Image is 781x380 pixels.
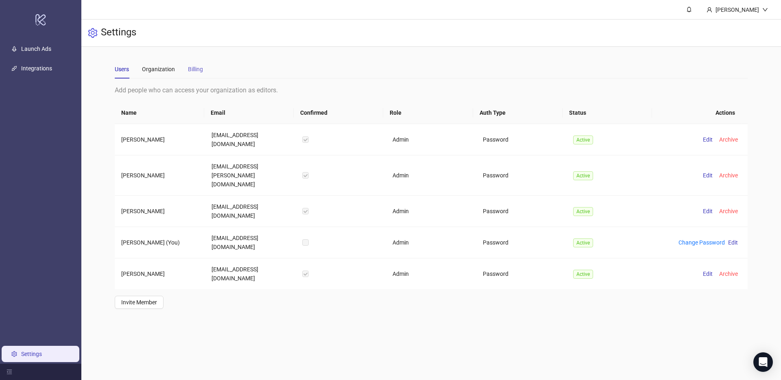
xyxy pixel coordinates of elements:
th: Confirmed [294,102,383,124]
th: Actions [652,102,742,124]
td: Password [476,227,567,258]
button: Archive [716,135,741,144]
span: Edit [703,136,713,143]
span: Edit [703,172,713,179]
div: [PERSON_NAME] [712,5,762,14]
td: Password [476,124,567,155]
td: Admin [386,227,476,258]
th: Name [115,102,204,124]
div: Add people who can access your organization as editors. [115,85,748,95]
span: menu-fold [7,369,12,375]
span: setting [88,28,98,38]
span: Active [573,207,593,216]
td: [PERSON_NAME] (You) [115,227,205,258]
td: [EMAIL_ADDRESS][DOMAIN_NAME] [205,258,295,289]
a: Settings [21,351,42,357]
td: Admin [386,258,476,289]
div: Billing [188,65,203,74]
td: [EMAIL_ADDRESS][DOMAIN_NAME] [205,227,295,258]
td: Admin [386,124,476,155]
button: Archive [716,269,741,279]
th: Auth Type [473,102,563,124]
span: Archive [719,271,738,277]
span: Active [573,238,593,247]
td: Password [476,155,567,196]
td: [EMAIL_ADDRESS][PERSON_NAME][DOMAIN_NAME] [205,155,295,196]
button: Invite Member [115,296,164,309]
h3: Settings [101,26,136,40]
button: Edit [700,269,716,279]
span: Invite Member [121,299,157,306]
button: Edit [700,135,716,144]
a: Integrations [21,65,52,72]
div: Users [115,65,129,74]
td: [PERSON_NAME] [115,155,205,196]
span: bell [686,7,692,12]
td: [EMAIL_ADDRESS][DOMAIN_NAME] [205,124,295,155]
th: Email [204,102,294,124]
span: Edit [728,239,738,246]
td: [PERSON_NAME] [115,196,205,227]
span: down [762,7,768,13]
button: Archive [716,170,741,180]
span: Active [573,171,593,180]
span: Edit [703,208,713,214]
span: Archive [719,172,738,179]
td: [PERSON_NAME] [115,124,205,155]
span: Active [573,135,593,144]
span: Archive [719,136,738,143]
span: Active [573,270,593,279]
button: Edit [725,238,741,247]
a: Launch Ads [21,46,51,52]
div: Organization [142,65,175,74]
td: [EMAIL_ADDRESS][DOMAIN_NAME] [205,196,295,227]
span: Archive [719,208,738,214]
div: Open Intercom Messenger [753,352,773,372]
th: Role [383,102,473,124]
td: [PERSON_NAME] [115,258,205,289]
button: Archive [716,206,741,216]
button: Edit [700,170,716,180]
td: Admin [386,155,476,196]
td: Admin [386,196,476,227]
span: Edit [703,271,713,277]
span: user [707,7,712,13]
button: Edit [700,206,716,216]
td: Password [476,258,567,289]
a: Change Password [678,239,725,246]
td: Password [476,196,567,227]
th: Status [563,102,652,124]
